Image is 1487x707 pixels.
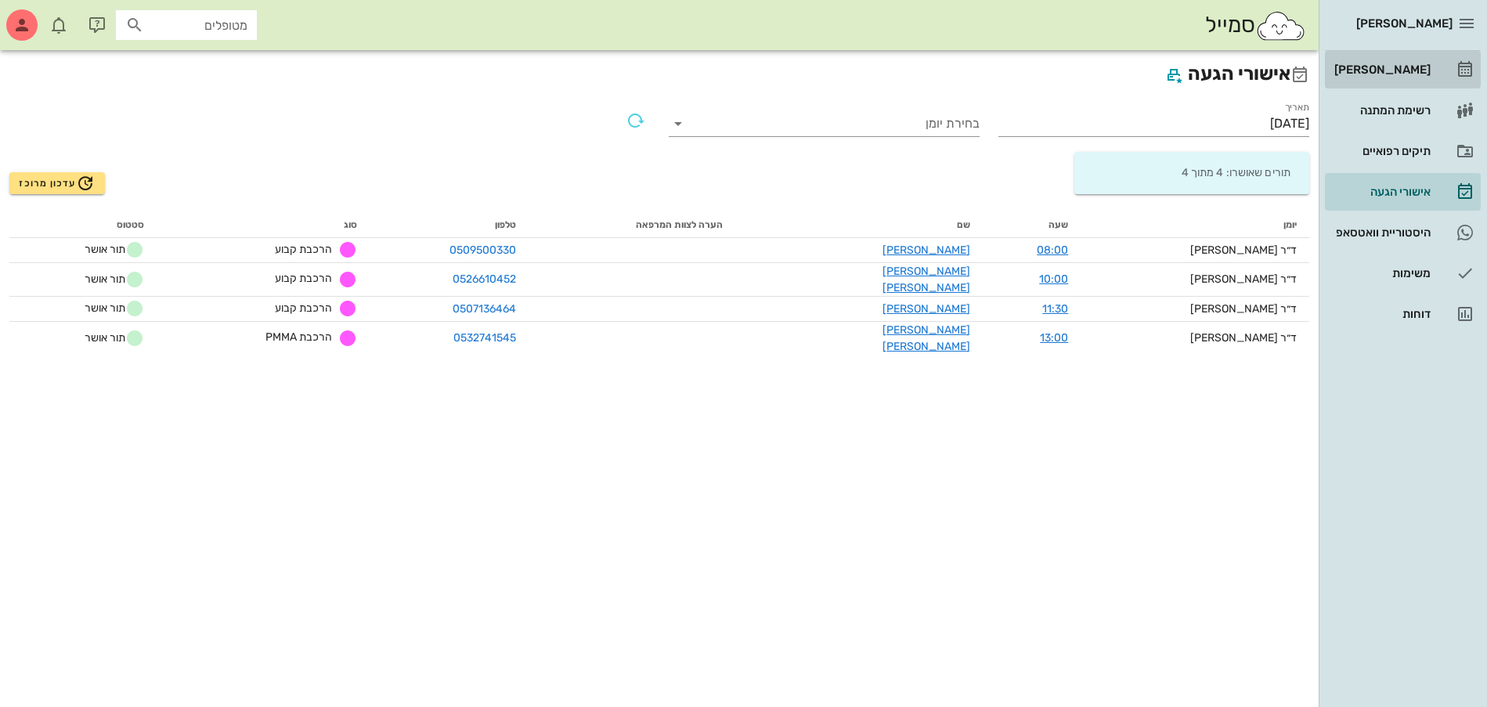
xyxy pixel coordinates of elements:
[1356,16,1453,31] span: [PERSON_NAME]
[529,213,735,238] th: הערה לצוות המרפאה
[1093,301,1297,317] div: ד״ר [PERSON_NAME]
[495,219,516,230] span: טלפון
[1331,308,1431,320] div: דוחות
[735,213,983,238] th: שם
[1285,102,1310,114] label: תאריך
[265,330,332,344] span: הרכבת PMMA
[453,331,516,344] a: 0532741545
[275,301,332,315] span: הרכבת קבוע
[1042,302,1068,316] a: 11:30
[1081,213,1309,238] th: יומן
[1037,243,1068,257] a: 08:00
[449,243,516,257] a: 0509500330
[1093,242,1297,258] div: ד״ר [PERSON_NAME]
[1325,254,1481,292] a: משימות
[9,60,1309,89] h2: אישורי הגעה
[1039,272,1068,286] a: 10:00
[1255,10,1306,41] img: SmileCloud logo
[882,265,970,294] a: [PERSON_NAME] [PERSON_NAME]
[85,329,144,348] span: תור אושר
[1283,219,1297,230] span: יומן
[1040,331,1068,344] a: 13:00
[1331,63,1431,76] div: [PERSON_NAME]
[1081,152,1303,194] div: תורים שאושרו: 4 מתוך 4
[1093,271,1297,287] div: ד״ר [PERSON_NAME]
[453,272,516,286] a: 0526610452
[157,213,370,238] th: סוג
[1325,92,1481,129] a: רשימת המתנה
[957,219,970,230] span: שם
[1093,330,1297,346] div: ד״ר [PERSON_NAME]
[882,243,970,257] a: [PERSON_NAME]
[46,13,56,22] span: תג
[1048,219,1068,230] span: שעה
[1331,145,1431,157] div: תיקים רפואיים
[370,213,529,238] th: טלפון
[9,213,157,238] th: סטטוס
[669,111,980,136] div: בחירת יומן
[1331,104,1431,117] div: רשימת המתנה
[453,302,516,316] a: 0507136464
[85,270,144,289] span: תור אושר
[19,174,95,193] span: עדכון מרוכז
[344,219,357,230] span: סוג
[882,302,970,316] a: [PERSON_NAME]
[882,323,970,353] a: [PERSON_NAME] [PERSON_NAME]
[1325,173,1481,211] a: אישורי הגעה
[983,213,1081,238] th: שעה
[1325,132,1481,170] a: תיקים רפואיים
[275,272,332,285] span: הרכבת קבוע
[85,240,144,259] span: תור אושר
[1331,186,1431,198] div: אישורי הגעה
[275,243,332,256] span: הרכבת קבוע
[1331,226,1431,239] div: היסטוריית וואטסאפ
[85,299,144,318] span: תור אושר
[9,172,105,194] button: עדכון מרוכז
[117,219,144,230] span: סטטוס
[1331,267,1431,280] div: משימות
[1205,9,1306,42] div: סמייל
[1325,295,1481,333] a: דוחות
[1325,214,1481,251] a: היסטוריית וואטסאפ
[636,219,723,230] span: הערה לצוות המרפאה
[1325,51,1481,88] a: [PERSON_NAME]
